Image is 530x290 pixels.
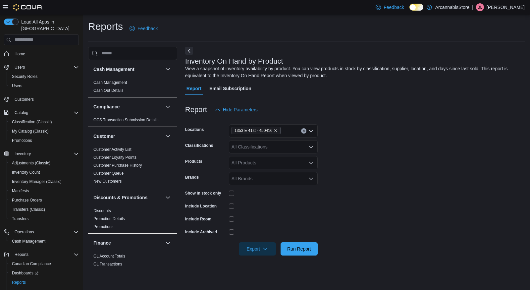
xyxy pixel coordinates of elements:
[7,72,81,81] button: Security Roles
[476,3,484,11] div: Barry LaFond
[9,269,79,277] span: Dashboards
[9,127,79,135] span: My Catalog (Classic)
[7,168,81,177] button: Inventory Count
[93,179,122,184] a: New Customers
[223,106,258,113] span: Hide Parameters
[7,205,81,214] button: Transfers (Classic)
[12,160,50,166] span: Adjustments (Classic)
[12,188,29,194] span: Manifests
[9,178,79,186] span: Inventory Manager (Classic)
[137,25,158,32] span: Feedback
[19,19,79,32] span: Load All Apps in [GEOGRAPHIC_DATA]
[9,137,79,145] span: Promotions
[164,65,172,73] button: Cash Management
[93,163,142,168] span: Customer Purchase History
[1,49,81,59] button: Home
[185,191,221,196] label: Show in stock only
[15,151,31,156] span: Inventory
[93,254,125,259] span: GL Account Totals
[7,136,81,145] button: Promotions
[93,277,114,284] h3: Inventory
[88,20,123,33] h1: Reports
[185,159,202,164] label: Products
[9,196,45,204] a: Purchase Orders
[93,88,124,93] span: Cash Out Details
[239,242,276,256] button: Export
[235,127,273,134] span: 1353 E 41st - 450416
[12,109,31,117] button: Catalog
[308,144,314,149] button: Open list of options
[7,268,81,278] a: Dashboards
[15,252,28,257] span: Reports
[9,237,48,245] a: Cash Management
[12,150,33,158] button: Inventory
[7,214,81,223] button: Transfers
[12,270,38,276] span: Dashboards
[93,194,147,201] h3: Discounts & Promotions
[9,278,28,286] a: Reports
[185,57,283,65] h3: Inventory On Hand by Product
[9,127,51,135] a: My Catalog (Classic)
[93,147,132,152] span: Customer Activity List
[7,81,81,90] button: Users
[12,109,79,117] span: Catalog
[93,133,163,140] button: Customer
[9,215,31,223] a: Transfers
[12,179,62,184] span: Inventory Manager (Classic)
[409,4,423,11] input: Dark Mode
[478,3,483,11] span: BL
[9,237,79,245] span: Cash Management
[9,82,79,90] span: Users
[93,216,125,221] a: Promotion Details
[93,277,163,284] button: Inventory
[93,262,122,266] a: GL Transactions
[9,205,79,213] span: Transfers (Classic)
[9,205,48,213] a: Transfers (Classic)
[301,128,306,134] button: Clear input
[308,160,314,165] button: Open list of options
[1,149,81,158] button: Inventory
[1,250,81,259] button: Reports
[274,129,278,133] button: Remove 1353 E 41st - 450416 from selection in this group
[12,119,52,125] span: Classification (Classic)
[93,80,127,85] span: Cash Management
[127,22,160,35] a: Feedback
[88,79,177,97] div: Cash Management
[12,261,51,266] span: Canadian Compliance
[12,207,45,212] span: Transfers (Classic)
[12,95,79,103] span: Customers
[15,110,28,115] span: Catalog
[15,229,34,235] span: Operations
[7,177,81,186] button: Inventory Manager (Classic)
[9,215,79,223] span: Transfers
[185,175,199,180] label: Brands
[9,260,79,268] span: Canadian Compliance
[15,51,25,57] span: Home
[7,117,81,127] button: Classification (Classic)
[12,129,49,134] span: My Catalog (Classic)
[9,168,43,176] a: Inventory Count
[9,159,53,167] a: Adjustments (Classic)
[12,138,32,143] span: Promotions
[243,242,272,256] span: Export
[93,208,111,213] a: Discounts
[9,168,79,176] span: Inventory Count
[7,196,81,205] button: Purchase Orders
[12,170,40,175] span: Inventory Count
[185,47,193,55] button: Next
[9,196,79,204] span: Purchase Orders
[88,252,177,271] div: Finance
[12,239,45,244] span: Cash Management
[164,194,172,202] button: Discounts & Promotions
[15,65,25,70] span: Users
[12,83,22,88] span: Users
[7,186,81,196] button: Manifests
[186,82,201,95] span: Report
[93,66,163,73] button: Cash Management
[232,127,281,134] span: 1353 E 41st - 450416
[12,228,79,236] span: Operations
[12,251,31,259] button: Reports
[9,73,79,81] span: Security Roles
